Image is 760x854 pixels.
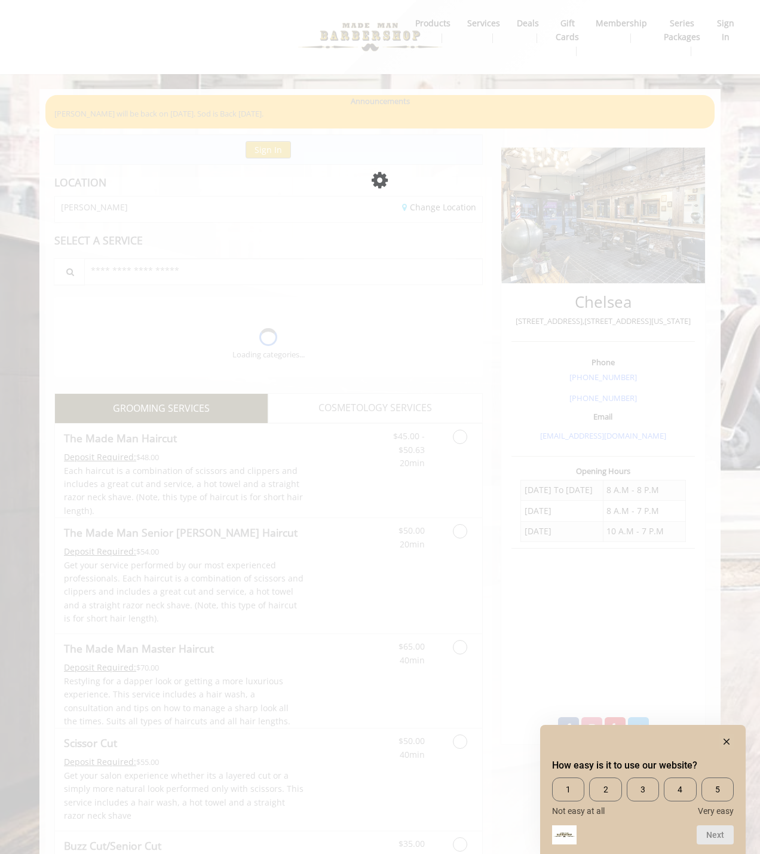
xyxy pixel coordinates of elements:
h2: How easy is it to use our website? Select an option from 1 to 5, with 1 being Not easy at all and... [552,758,734,773]
span: 5 [701,778,734,801]
span: 2 [589,778,621,801]
span: 3 [627,778,659,801]
span: Very easy [698,806,734,816]
span: 1 [552,778,584,801]
div: How easy is it to use our website? Select an option from 1 to 5, with 1 being Not easy at all and... [552,778,734,816]
div: How easy is it to use our website? Select an option from 1 to 5, with 1 being Not easy at all and... [552,734,734,844]
span: Not easy at all [552,806,605,816]
span: 4 [664,778,696,801]
button: Hide survey [719,734,734,749]
button: Next question [697,825,734,844]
